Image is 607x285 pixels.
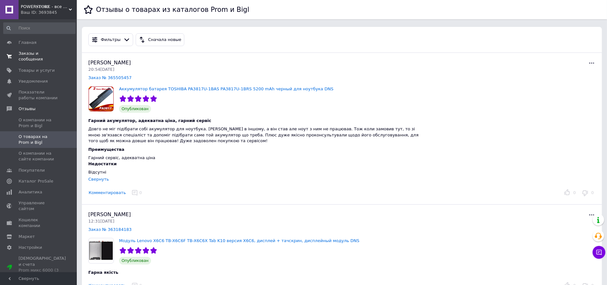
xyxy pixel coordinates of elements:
[19,189,42,195] span: Аналитика
[19,234,35,240] span: Маркет
[88,161,117,166] span: Недостатки
[89,86,114,111] img: Аккумулятор батарея TOSHIBA PA3817U-1BAS PA3817U-1BRS 5200 mAh черный для ноутбука DNS
[88,219,114,224] span: 12:31[DATE]
[88,270,118,275] span: Гарна якість
[19,151,59,162] span: О компании на сайте компании
[88,227,132,232] a: Заказ № 363184183
[89,238,114,263] img: Модуль Lenovo X6C6 TB-X6C6F TB-X6C6X Tab K10 версия X6C6, дисплей + тачскрин, дисплейный модуль DNS
[19,40,36,45] span: Главная
[88,211,131,217] span: [PERSON_NAME]
[19,200,59,212] span: Управление сайтом
[19,117,59,129] span: О компании на Prom и Bigl
[96,6,249,13] h1: Отзывы о товарах из каталогов Prom и Bigl
[88,60,131,66] span: [PERSON_NAME]
[19,106,36,112] span: Отзывы
[88,126,419,143] span: Довго не міг підібрати собі акумулятор для ноутбука. [PERSON_NAME] в іншому, а він став але ноут ...
[88,33,133,46] button: Фильтры
[21,4,69,10] span: POWER𝐒𝐓𝐎𝐑𝐄 - все заказы на дисплеи должны быть согласованы
[19,245,42,250] span: Настройки
[88,67,114,72] span: 20:54[DATE]
[19,78,48,84] span: Уведомления
[19,68,55,73] span: Товары и услуги
[19,256,66,279] span: [DEMOGRAPHIC_DATA] и счета
[19,178,53,184] span: Каталог ProSale
[88,190,126,196] button: Комментировать
[100,37,122,43] div: Фильтры
[19,89,59,101] span: Показатели работы компании
[119,105,151,113] span: Опубликован
[119,257,151,265] span: Опубликован
[21,10,77,15] div: Ваш ID: 3693845
[19,51,59,62] span: Заказы и сообщения
[88,75,132,80] a: Заказ № 365505457
[88,169,423,175] div: Відсутні
[88,155,423,161] div: Гарний сервіс, адекватна ціна
[593,246,605,259] button: Чат с покупателем
[147,37,183,43] div: Сначала новые
[136,33,184,46] button: Сначала новые
[88,147,124,152] span: Преимущества
[19,134,59,145] span: О товарах на Prom и Bigl
[88,118,211,123] span: Гарний акумулятор, адекватна ціна, гарний сервіс
[19,217,59,229] span: Кошелек компании
[19,167,45,173] span: Покупатели
[19,267,66,279] div: Prom микс 6000 (3 месяца)
[119,86,333,91] a: Аккумулятор батарея TOSHIBA PA3817U-1BAS PA3817U-1BRS 5200 mAh черный для ноутбука DNS
[119,238,359,243] a: Модуль Lenovo X6C6 TB-X6C6F TB-X6C6X Tab K10 версия X6C6, дисплей + тачскрин, дисплейный модуль DNS
[3,22,76,34] input: Поиск
[88,177,109,182] div: Свернуть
